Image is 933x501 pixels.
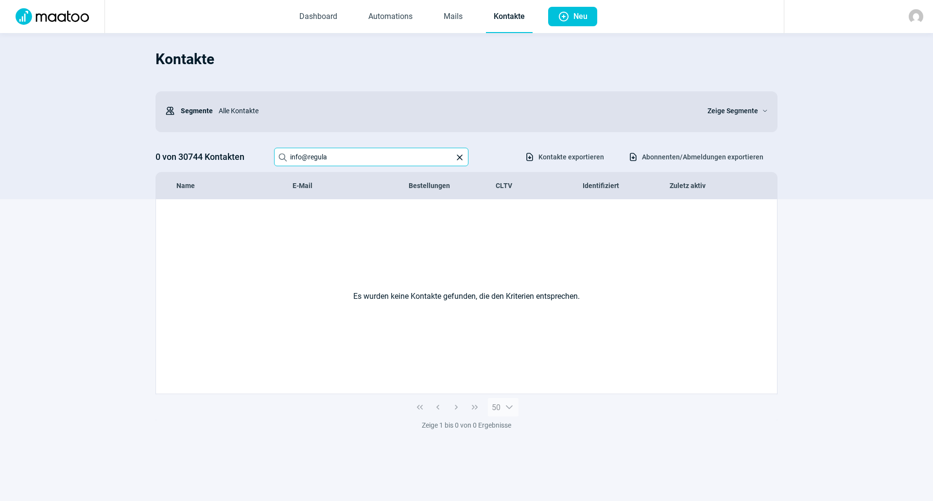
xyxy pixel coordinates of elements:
[292,1,345,33] a: Dashboard
[213,101,696,121] div: Alle Kontakte
[155,149,264,165] h3: 0 von 30744 Kontakten
[618,149,774,165] button: Abonnenten/Abmeldungen exportieren
[486,1,533,33] a: Kontakte
[573,7,587,26] span: Neu
[353,291,580,302] span: Es wurden keine Kontakte gefunden, die den Kriterien entsprechen.
[176,181,293,190] div: Name
[409,181,496,190] div: Bestellungen
[274,148,468,166] input: Search
[10,8,95,25] img: Logo
[583,181,670,190] div: Identifiziert
[642,149,763,165] span: Abonnenten/Abmeldungen exportieren
[909,9,923,24] img: avatar
[165,101,213,121] div: Segmente
[708,105,758,117] span: Zeige Segmente
[361,1,420,33] a: Automations
[293,181,409,190] div: E-Mail
[436,1,470,33] a: Mails
[515,149,614,165] button: Kontakte exportieren
[548,7,597,26] button: Neu
[155,420,777,430] div: Zeige 1 bis 0 von 0 Ergebnisse
[155,43,777,76] h1: Kontakte
[496,181,583,190] div: CLTV
[538,149,604,165] span: Kontakte exportieren
[670,181,757,190] div: Zuletz aktiv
